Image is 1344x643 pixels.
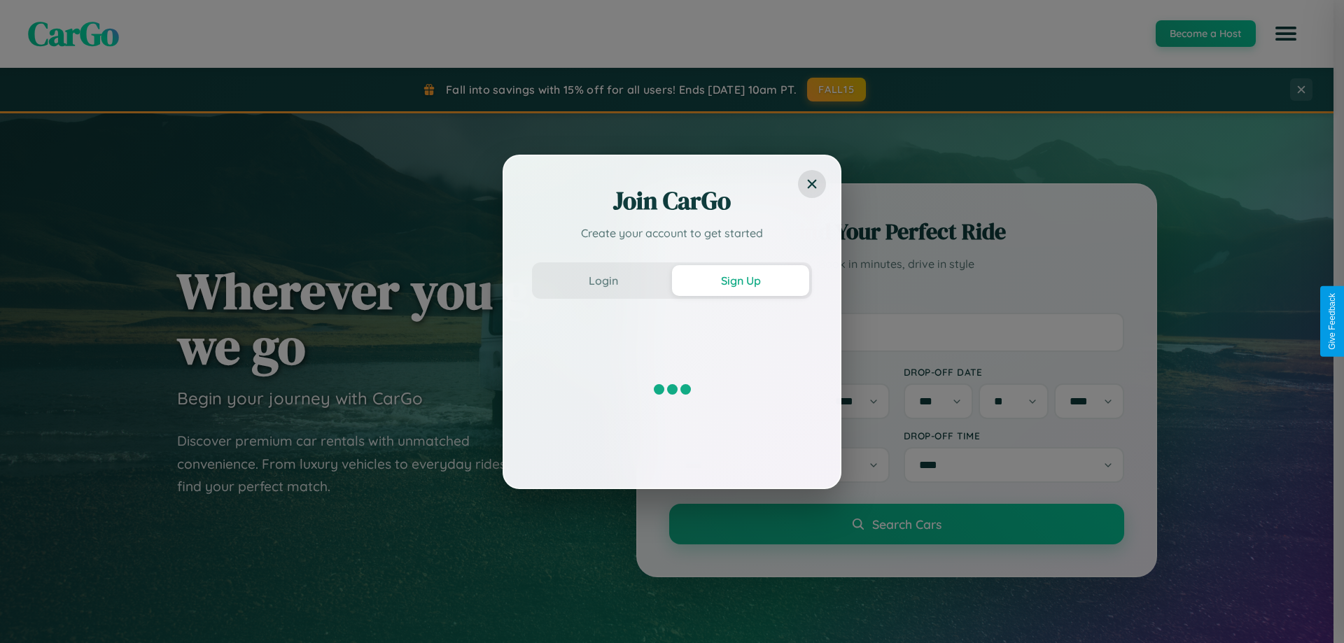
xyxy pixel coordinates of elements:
div: Give Feedback [1327,293,1337,350]
iframe: Intercom live chat [14,595,48,629]
p: Create your account to get started [532,225,812,241]
h2: Join CarGo [532,184,812,218]
button: Sign Up [672,265,809,296]
button: Login [535,265,672,296]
